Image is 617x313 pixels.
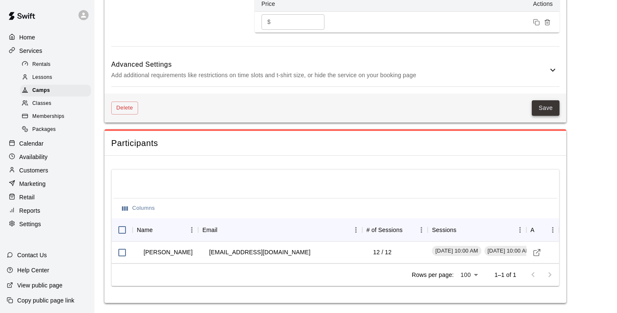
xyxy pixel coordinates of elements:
div: Packages [20,124,91,136]
p: Availability [19,153,48,161]
div: Classes [20,98,91,110]
a: Settings [7,218,88,230]
p: Marketing [19,180,46,188]
span: [DATE] 10:00 AM [484,247,534,255]
span: Participants [111,138,559,149]
div: Advanced SettingsAdd additional requirements like restrictions on time slots and t-shirt size, or... [111,53,559,86]
a: Services [7,44,88,57]
a: Rentals [20,58,94,71]
div: 100 [457,269,481,281]
button: Sort [153,224,165,236]
button: Sort [403,224,414,236]
a: Memberships [20,110,94,123]
a: Reports [7,204,88,217]
button: Save [532,100,559,116]
button: Sort [217,224,229,236]
p: Settings [19,220,41,228]
p: Calendar [19,139,44,148]
span: Classes [32,99,51,108]
p: Services [19,47,42,55]
p: View public page [17,281,63,290]
div: Sessions [432,218,456,242]
p: Home [19,33,35,42]
div: Sessions [428,218,526,242]
button: Sort [456,224,468,236]
span: Camps [32,86,50,95]
div: Memberships [20,111,91,123]
p: Contact Us [17,251,47,259]
div: Email [198,218,362,242]
div: # of Sessions [366,218,403,242]
p: Rows per page: [412,271,454,279]
button: Menu [514,224,526,236]
div: Name [137,218,153,242]
button: Duplicate price [531,17,542,28]
a: Calendar [7,137,88,150]
span: Packages [32,125,56,134]
button: Menu [350,224,362,236]
button: Remove price [542,17,553,28]
button: Sort [535,224,546,236]
div: Actions [526,218,559,242]
div: Lessons [20,72,91,83]
a: Classes [20,97,94,110]
p: Help Center [17,266,49,274]
div: Email [202,218,217,242]
p: 1–1 of 1 [494,271,516,279]
span: Rentals [32,60,51,69]
div: Actions [531,218,535,242]
div: Name [133,218,198,242]
button: Menu [186,224,198,236]
a: Availability [7,151,88,163]
span: Memberships [32,112,64,121]
span: Lessons [32,73,52,82]
a: Retail [7,191,88,203]
a: Packages [20,123,94,136]
a: Marketing [7,177,88,190]
button: Delete [111,102,138,115]
a: Lessons [20,71,94,84]
h6: Advanced Settings [111,59,548,70]
a: Visit customer profile [531,246,543,259]
a: Camps [20,84,94,97]
div: # of Sessions [362,218,428,242]
p: Add additional requirements like restrictions on time slots and t-shirt size, or hide the service... [111,70,548,81]
p: Customers [19,166,48,175]
p: Retail [19,193,35,201]
a: Home [7,31,88,44]
a: Customers [7,164,88,177]
div: Camps [20,85,91,97]
td: 12 / 12 [366,241,398,263]
button: Menu [415,224,428,236]
p: Copy public page link [17,296,74,305]
span: [DATE] 10:00 AM [432,247,481,255]
td: [PERSON_NAME] [137,241,199,263]
div: Rentals [20,59,91,70]
td: [EMAIL_ADDRESS][DOMAIN_NAME] [202,241,317,263]
p: Reports [19,206,40,215]
p: $ [267,18,271,26]
button: Menu [546,224,559,236]
button: Select columns [120,202,157,215]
